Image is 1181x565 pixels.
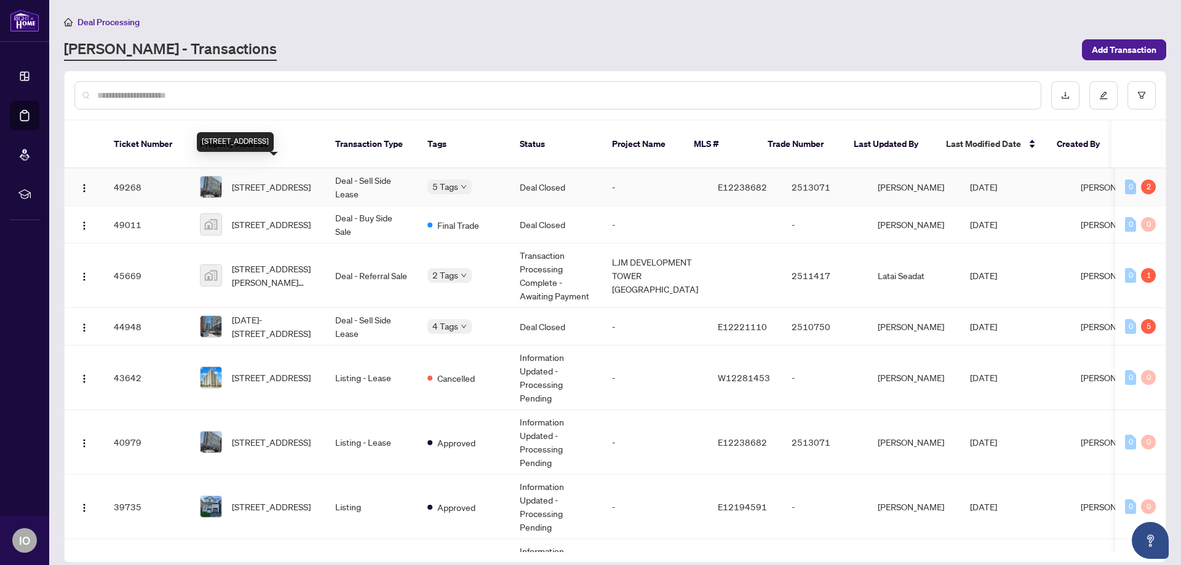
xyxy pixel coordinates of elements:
[201,176,221,197] img: thumbnail-img
[510,206,602,243] td: Deal Closed
[325,243,418,308] td: Deal - Referral Sale
[1141,319,1156,334] div: 5
[201,316,221,337] img: thumbnail-img
[104,243,190,308] td: 45669
[718,372,770,383] span: W12281453
[325,206,418,243] td: Deal - Buy Side Sale
[970,321,997,332] span: [DATE]
[868,346,960,410] td: [PERSON_NAME]
[232,180,311,194] span: [STREET_ADDRESS]
[602,206,708,243] td: -
[10,9,39,32] img: logo
[1141,370,1156,385] div: 0
[510,168,602,206] td: Deal Closed
[868,168,960,206] td: [PERSON_NAME]
[201,214,221,235] img: thumbnail-img
[74,368,94,387] button: Logo
[868,475,960,539] td: [PERSON_NAME]
[104,168,190,206] td: 49268
[1081,321,1147,332] span: [PERSON_NAME]
[1081,181,1147,192] span: [PERSON_NAME]
[510,308,602,346] td: Deal Closed
[79,221,89,231] img: Logo
[19,532,30,549] span: IO
[104,346,190,410] td: 43642
[1125,319,1136,334] div: 0
[510,410,602,475] td: Information Updated - Processing Pending
[1082,39,1166,60] button: Add Transaction
[1141,180,1156,194] div: 2
[232,371,311,384] span: [STREET_ADDRESS]
[1125,370,1136,385] div: 0
[1125,435,1136,449] div: 0
[104,121,190,168] th: Ticket Number
[325,308,418,346] td: Deal - Sell Side Lease
[1141,435,1156,449] div: 0
[602,121,684,168] th: Project Name
[684,121,758,168] th: MLS #
[197,132,274,152] div: [STREET_ADDRESS]
[432,268,458,282] span: 2 Tags
[461,272,467,279] span: down
[1047,121,1121,168] th: Created By
[1081,372,1147,383] span: [PERSON_NAME]
[782,168,868,206] td: 2513071
[104,206,190,243] td: 49011
[74,177,94,197] button: Logo
[1141,499,1156,514] div: 0
[1127,81,1156,109] button: filter
[602,410,708,475] td: -
[936,121,1047,168] th: Last Modified Date
[418,121,510,168] th: Tags
[201,496,221,517] img: thumbnail-img
[782,346,868,410] td: -
[325,475,418,539] td: Listing
[718,437,767,448] span: E12238682
[1137,91,1146,100] span: filter
[78,17,140,28] span: Deal Processing
[232,435,311,449] span: [STREET_ADDRESS]
[758,121,844,168] th: Trade Number
[432,319,458,333] span: 4 Tags
[782,206,868,243] td: -
[64,39,277,61] a: [PERSON_NAME] - Transactions
[79,438,89,448] img: Logo
[970,219,997,230] span: [DATE]
[602,308,708,346] td: -
[232,262,316,289] span: [STREET_ADDRESS][PERSON_NAME][PERSON_NAME]
[1089,81,1118,109] button: edit
[1125,217,1136,232] div: 0
[602,243,708,308] td: LJM DEVELOPMENT TOWER [GEOGRAPHIC_DATA]
[868,410,960,475] td: [PERSON_NAME]
[104,475,190,539] td: 39735
[1081,219,1147,230] span: [PERSON_NAME]
[232,500,311,513] span: [STREET_ADDRESS]
[868,206,960,243] td: [PERSON_NAME]
[970,501,997,512] span: [DATE]
[437,371,475,385] span: Cancelled
[1125,180,1136,194] div: 0
[1051,81,1080,109] button: download
[461,323,467,330] span: down
[437,500,475,514] span: Approved
[432,180,458,194] span: 5 Tags
[64,18,73,26] span: home
[232,313,316,340] span: [DATE]-[STREET_ADDRESS]
[868,243,960,308] td: Latai Seadat
[946,137,1021,151] span: Last Modified Date
[782,308,868,346] td: 2510750
[74,215,94,234] button: Logo
[718,181,767,192] span: E12238682
[1081,501,1147,512] span: [PERSON_NAME]
[1125,499,1136,514] div: 0
[970,437,997,448] span: [DATE]
[74,317,94,336] button: Logo
[602,346,708,410] td: -
[718,321,767,332] span: E12221110
[79,272,89,282] img: Logo
[325,410,418,475] td: Listing - Lease
[510,475,602,539] td: Information Updated - Processing Pending
[190,121,325,168] th: Property Address
[1092,40,1156,60] span: Add Transaction
[79,323,89,333] img: Logo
